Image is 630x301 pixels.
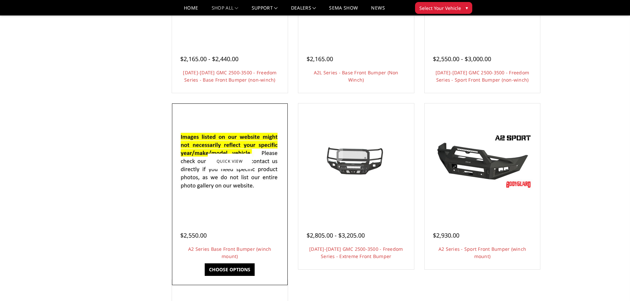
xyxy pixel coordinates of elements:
[303,137,409,185] img: 2020-2023 GMC 2500-3500 - Freedom Series - Extreme Front Bumper
[371,6,385,15] a: News
[205,263,255,276] a: Choose Options
[252,6,278,15] a: Support
[212,6,238,15] a: shop all
[180,55,238,63] span: $2,165.00 - $2,440.00
[436,69,529,83] a: [DATE]-[DATE] GMC 2500-3500 - Freedom Series - Sport Front Bumper (non-winch)
[307,55,333,63] span: $2,165.00
[439,246,526,259] a: A2 Series - Sport Front Bumper (winch mount)
[174,105,286,217] a: A2 Series Base Front Bumper (winch mount) A2 Series Base Front Bumper (winch mount)
[309,246,403,259] a: [DATE]-[DATE] GMC 2500-3500 - Freedom Series - Extreme Front Bumper
[314,69,399,83] a: A2L Series - Base Front Bumper (Non Winch)
[177,125,283,197] img: A2 Series Base Front Bumper (winch mount)
[415,2,472,14] button: Select Your Vehicle
[184,6,198,15] a: Home
[419,5,461,12] span: Select Your Vehicle
[433,55,491,63] span: $2,550.00 - $3,000.00
[329,6,358,15] a: SEMA Show
[300,105,412,217] a: 2020-2023 GMC 2500-3500 - Freedom Series - Extreme Front Bumper 2020-2023 GMC 2500-3500 - Freedom...
[426,105,539,217] a: A2 Series - Sport Front Bumper (winch mount) A2 Series - Sport Front Bumper (winch mount)
[433,231,459,239] span: $2,930.00
[183,69,276,83] a: [DATE]-[DATE] GMC 2500-3500 - Freedom Series - Base Front Bumper (non-winch)
[180,231,207,239] span: $2,550.00
[291,6,316,15] a: Dealers
[466,4,468,11] span: ▾
[208,154,252,169] a: Quick view
[188,246,272,259] a: A2 Series Base Front Bumper (winch mount)
[307,231,365,239] span: $2,805.00 - $3,205.00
